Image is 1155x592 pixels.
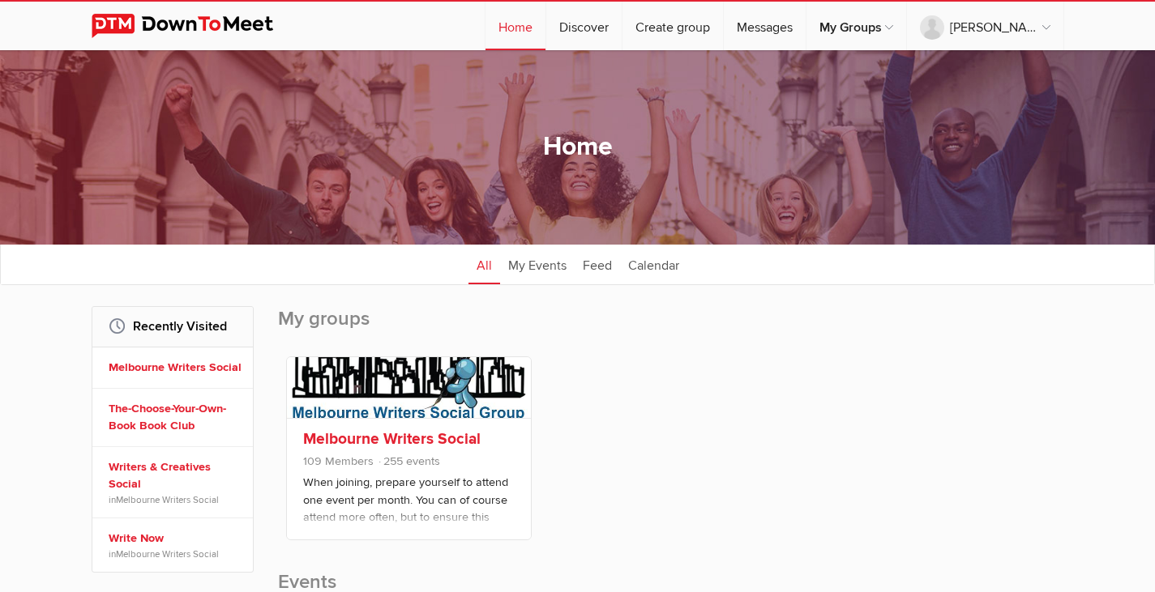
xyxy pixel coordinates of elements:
[620,244,687,284] a: Calendar
[109,458,242,493] a: Writers & Creatives Social
[92,14,298,38] img: DownToMeet
[500,244,575,284] a: My Events
[724,2,806,50] a: Messages
[109,547,242,560] span: in
[468,244,500,284] a: All
[486,2,545,50] a: Home
[109,400,242,435] a: The-Choose-Your-Own-Book Book Club
[109,493,242,506] span: in
[278,306,1064,348] h2: My groups
[303,474,515,555] p: When joining, prepare yourself to attend one event per month. You can of course attend more often...
[622,2,723,50] a: Create group
[907,2,1063,50] a: [PERSON_NAME]
[109,359,242,377] a: Melbourne Writers Social
[116,494,219,505] a: Melbourne Writers Social
[377,454,440,468] span: 255 events
[806,2,906,50] a: My Groups
[546,2,622,50] a: Discover
[303,429,481,449] a: Melbourne Writers Social
[109,530,242,547] a: Write Now
[543,130,613,164] h1: Home
[109,307,237,346] h2: Recently Visited
[303,454,374,468] span: 109 Members
[575,244,620,284] a: Feed
[116,548,219,560] a: Melbourne Writers Social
